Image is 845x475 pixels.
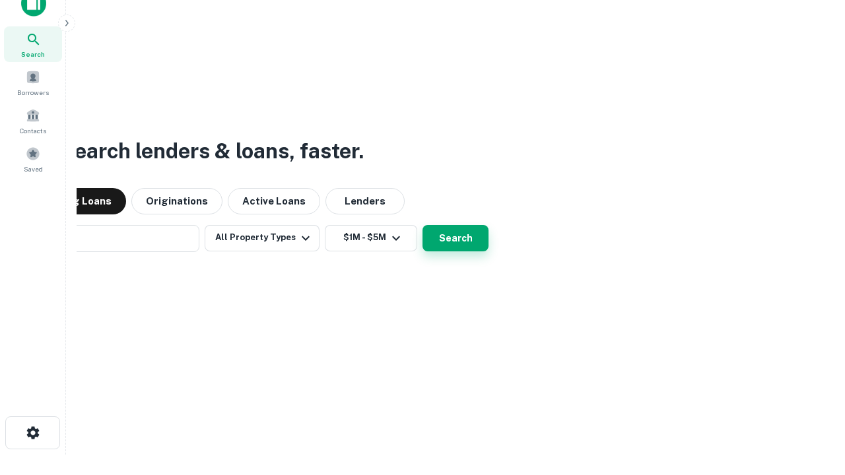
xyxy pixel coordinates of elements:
[779,369,845,433] iframe: Chat Widget
[4,26,62,62] a: Search
[205,225,320,251] button: All Property Types
[325,188,405,214] button: Lenders
[20,125,46,136] span: Contacts
[422,225,489,251] button: Search
[60,135,364,167] h3: Search lenders & loans, faster.
[24,164,43,174] span: Saved
[4,141,62,177] a: Saved
[17,87,49,98] span: Borrowers
[4,103,62,139] a: Contacts
[228,188,320,214] button: Active Loans
[131,188,222,214] button: Originations
[325,225,417,251] button: $1M - $5M
[4,65,62,100] a: Borrowers
[21,49,45,59] span: Search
